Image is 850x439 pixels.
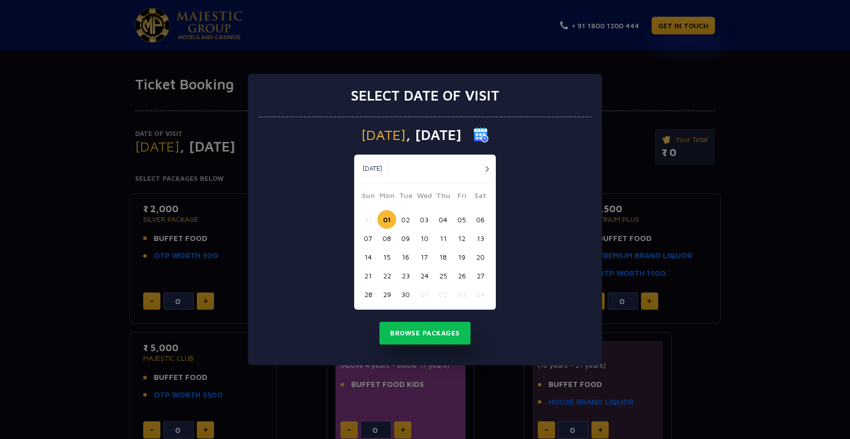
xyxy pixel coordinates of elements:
span: Thu [434,190,452,204]
button: 02 [396,210,415,229]
span: Fri [452,190,471,204]
button: 04 [471,285,490,304]
button: 24 [415,266,434,285]
button: 26 [452,266,471,285]
button: 02 [434,285,452,304]
button: 09 [396,229,415,248]
button: 29 [377,285,396,304]
span: [DATE] [361,128,406,142]
button: 15 [377,248,396,266]
button: 28 [359,285,377,304]
button: 07 [359,229,377,248]
button: [DATE] [357,161,388,176]
button: 10 [415,229,434,248]
span: , [DATE] [406,128,461,142]
h3: Select date of visit [351,87,499,104]
button: 19 [452,248,471,266]
button: 11 [434,229,452,248]
button: 27 [471,266,490,285]
button: 31 [359,210,377,229]
button: 01 [377,210,396,229]
button: 30 [396,285,415,304]
button: 14 [359,248,377,266]
button: 03 [452,285,471,304]
span: Sat [471,190,490,204]
span: Wed [415,190,434,204]
button: 01 [415,285,434,304]
button: 06 [471,210,490,229]
button: 21 [359,266,377,285]
button: 25 [434,266,452,285]
button: 04 [434,210,452,229]
button: 20 [471,248,490,266]
span: Mon [377,190,396,204]
button: 05 [452,210,471,229]
button: 13 [471,229,490,248]
button: 23 [396,266,415,285]
span: Tue [396,190,415,204]
button: 08 [377,229,396,248]
span: Sun [359,190,377,204]
button: 12 [452,229,471,248]
button: 22 [377,266,396,285]
button: 17 [415,248,434,266]
button: Browse Packages [379,322,471,345]
button: 18 [434,248,452,266]
img: calender icon [474,127,489,142]
button: 16 [396,248,415,266]
button: 03 [415,210,434,229]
